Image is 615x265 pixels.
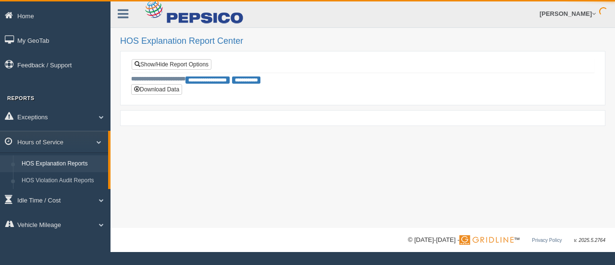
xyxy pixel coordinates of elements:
[131,84,182,95] button: Download Data
[574,238,605,243] span: v. 2025.5.2764
[17,172,108,189] a: HOS Violation Audit Reports
[132,59,211,70] a: Show/Hide Report Options
[120,37,605,46] h2: HOS Explanation Report Center
[459,235,514,245] img: Gridline
[532,238,562,243] a: Privacy Policy
[408,235,605,245] div: © [DATE]-[DATE] - ™
[17,155,108,173] a: HOS Explanation Reports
